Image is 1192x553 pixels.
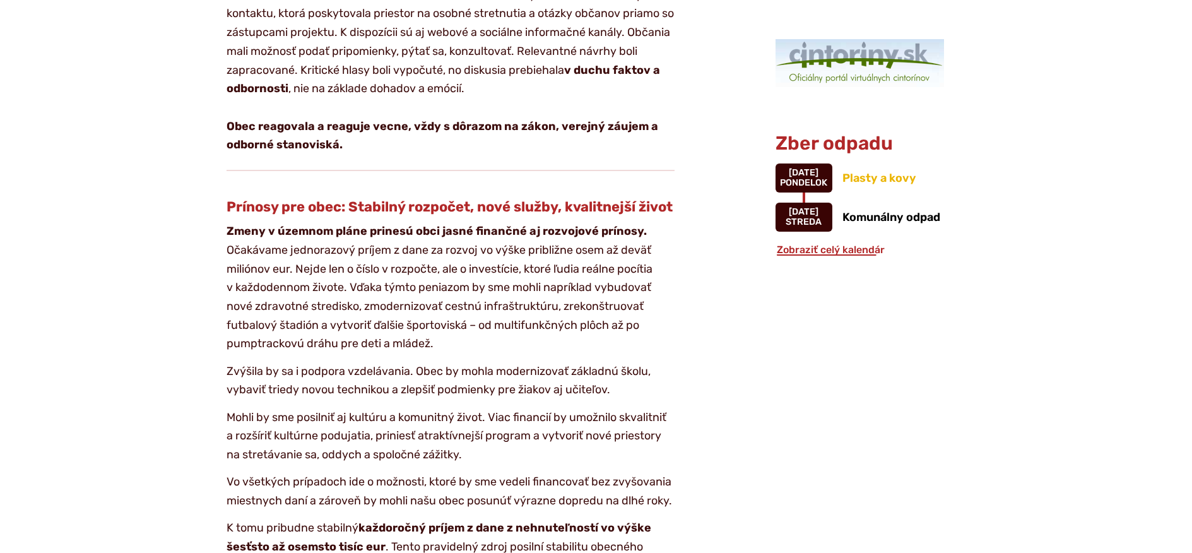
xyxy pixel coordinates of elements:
[776,39,944,87] img: 1.png
[842,171,916,185] span: Plasty a kovy
[780,177,827,188] span: pondelok
[227,473,675,510] p: Vo všetkých prípadoch ide o možnosti, ktoré by sme vedeli financovať bez zvyšovania miestnych dan...
[227,362,675,400] p: Zvýšila by sa i podpora vzdelávania. Obec by mohla modernizovať základnú školu, vybaviť triedy no...
[842,210,940,224] span: Komunálny odpad
[227,222,675,354] p: Očakávame jednorazový príjem z dane za rozvoj vo výške približne osem až deväť miliónov eur. Nejd...
[789,206,818,217] span: [DATE]
[227,119,658,152] strong: Obec reagovala a reaguje vecne, vždy s dôrazom na zákon, verejný záujem a odborné stanoviská.
[227,224,647,238] strong: Zmeny v územnom pláne prinesú obci jasné finančné aj rozvojové prínosy.
[776,244,886,256] a: Zobraziť celý kalendár
[776,203,966,232] a: Komunálny odpad [DATE] streda
[776,164,966,193] a: Plasty a kovy [DATE] pondelok
[227,408,675,465] p: Mohli by sme posilniť aj kultúru a komunitný život. Viac financií by umožnilo skvalitniť a rozšír...
[227,198,673,215] strong: Prínosy pre obec: Stabilný rozpočet, nové služby, kvalitnejší život
[789,167,818,178] span: [DATE]
[776,133,966,154] h3: Zber odpadu
[786,217,822,227] span: streda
